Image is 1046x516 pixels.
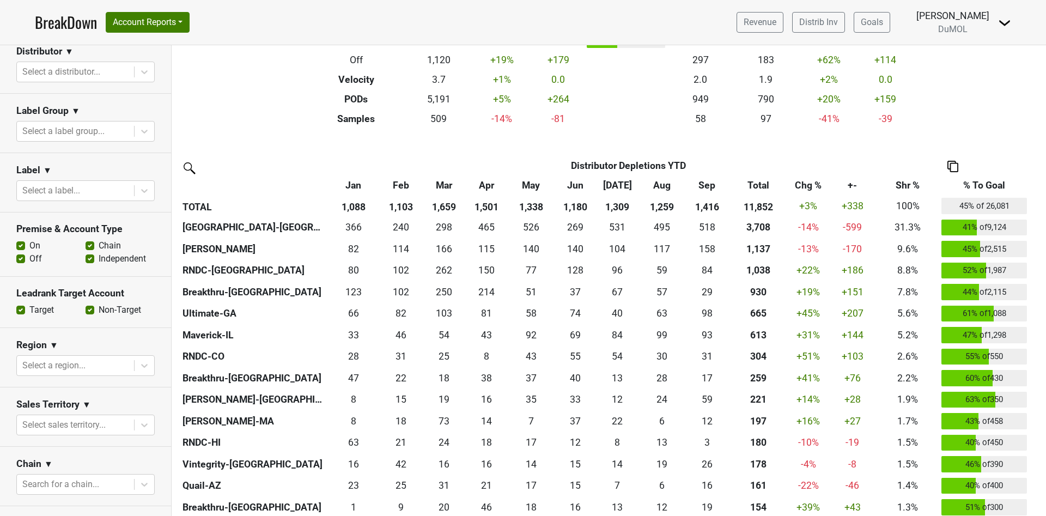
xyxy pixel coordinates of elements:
[469,371,505,385] div: 38
[330,306,378,320] div: 66
[508,324,555,346] td: 92.001
[380,281,422,303] td: 102.491
[877,175,939,195] th: Shr %: activate to sort column ascending
[733,70,799,89] td: 1.9
[686,303,728,325] td: 98.33
[557,242,594,256] div: 140
[469,263,505,277] div: 150
[382,328,419,342] div: 46
[422,281,466,303] td: 250.334
[180,195,327,217] th: TOTAL
[599,328,636,342] div: 84
[382,220,419,234] div: 240
[469,306,505,320] div: 81
[555,367,597,389] td: 39.5
[424,306,463,320] div: 103
[597,281,638,303] td: 66.671
[728,303,788,325] th: 665.170
[330,392,378,406] div: 8
[831,285,874,299] div: +151
[599,242,636,256] div: 104
[180,346,327,368] th: RNDC-CO
[557,371,594,385] div: 40
[65,45,74,58] span: ▼
[557,263,594,277] div: 128
[16,105,69,117] h3: Label Group
[180,238,327,260] th: [PERSON_NAME]
[689,328,726,342] div: 93
[641,349,683,363] div: 30
[16,165,40,176] h3: Label
[382,285,419,299] div: 102
[508,303,555,325] td: 57.66
[330,242,378,256] div: 82
[831,306,874,320] div: +207
[597,175,638,195] th: Jul: activate to sort column ascending
[877,303,939,325] td: 5.6%
[731,306,786,320] div: 665
[788,389,829,411] td: +14 %
[788,175,829,195] th: Chg %: activate to sort column ascending
[422,346,466,368] td: 24.7
[788,238,829,260] td: -13 %
[327,195,380,217] th: 1,088
[510,328,552,342] div: 92
[597,346,638,368] td: 53.5
[327,175,380,195] th: Jan: activate to sort column ascending
[638,260,686,282] td: 59.332
[831,263,874,277] div: +186
[689,349,726,363] div: 31
[380,217,422,239] td: 240.1
[831,242,874,256] div: -170
[469,285,505,299] div: 214
[555,175,597,195] th: Jun: activate to sort column ascending
[29,252,42,265] label: Off
[532,89,584,109] td: +264
[307,89,406,109] th: PODs
[788,260,829,282] td: +22 %
[180,303,327,325] th: Ultimate-GA
[638,217,686,239] td: 495
[555,217,597,239] td: 268.668
[597,303,638,325] td: 39.5
[731,328,786,342] div: 613
[29,239,40,252] label: On
[16,46,62,57] h3: Distributor
[466,281,508,303] td: 214.336
[686,389,728,411] td: 59.17
[788,303,829,325] td: +45 %
[469,349,505,363] div: 8
[180,159,197,176] img: filter
[327,303,380,325] td: 66.34
[510,306,552,320] div: 58
[510,220,552,234] div: 526
[424,328,463,342] div: 54
[686,195,728,217] th: 1,416
[422,303,466,325] td: 103.03
[510,285,552,299] div: 51
[471,89,532,109] td: +5 %
[422,389,466,411] td: 18.52
[854,12,890,33] a: Goals
[641,328,683,342] div: 99
[307,70,406,89] th: Velocity
[180,175,327,195] th: &nbsp;: activate to sort column ascending
[829,175,877,195] th: +-: activate to sort column ascending
[330,220,378,234] div: 366
[668,70,733,89] td: 2.0
[424,285,463,299] div: 250
[106,12,190,33] button: Account Reports
[686,217,728,239] td: 518
[641,371,683,385] div: 28
[466,217,508,239] td: 465.334
[99,252,146,265] label: Independent
[471,50,532,70] td: +19 %
[877,238,939,260] td: 9.6%
[689,242,726,256] div: 158
[508,281,555,303] td: 51.335
[382,392,419,406] div: 15
[307,109,406,129] th: Samples
[641,242,683,256] div: 117
[330,263,378,277] div: 80
[510,242,552,256] div: 140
